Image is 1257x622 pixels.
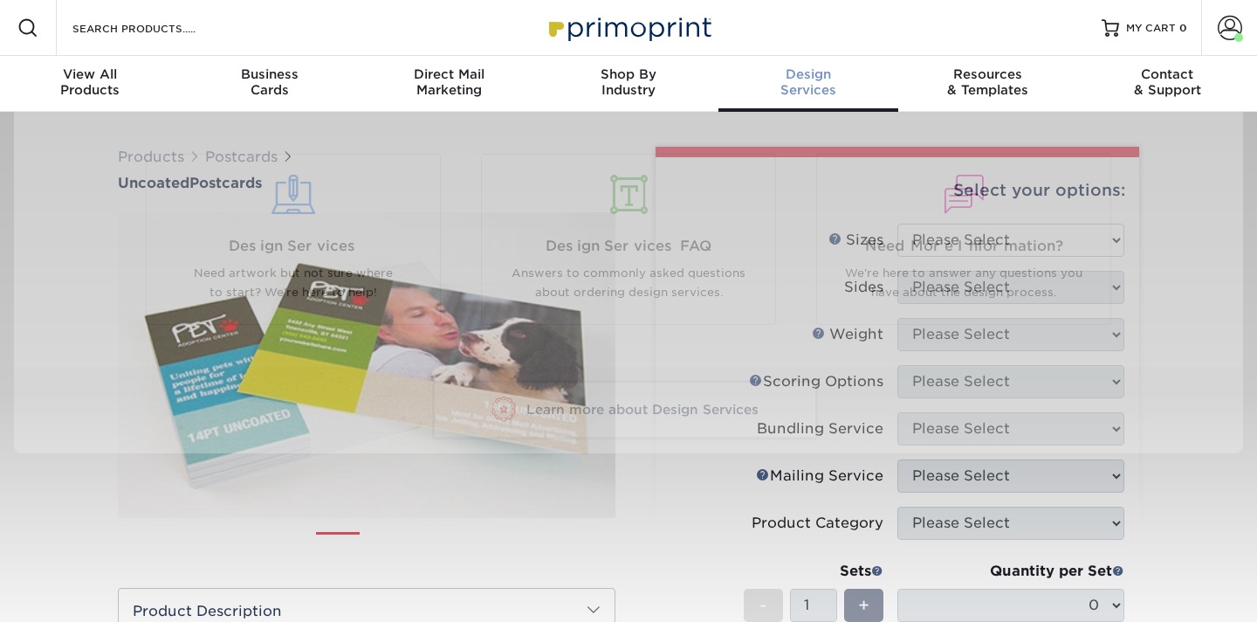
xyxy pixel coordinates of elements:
div: Services [718,66,898,98]
a: Shop ByIndustry [539,56,718,112]
a: Need More Information? We're here to answer any questions you have about the design process. [809,154,1118,325]
span: MY CART [1126,21,1176,36]
a: Direct MailMarketing [359,56,539,112]
span: Shop By [539,66,718,82]
a: Resources& Templates [898,56,1078,112]
span: Design Services [160,236,427,257]
span: Learn more about Design Services [526,402,759,418]
span: Resources [898,66,1078,82]
a: Design Services Need artwork but not sure where to start? We're here to help! [139,154,448,325]
span: 0 [1179,22,1187,34]
a: Design Services FAQ Answers to commonly asked questions about ordering design services. [474,154,783,325]
span: Need More Information? [830,236,1097,257]
a: BusinessCards [180,56,360,112]
span: Direct Mail [359,66,539,82]
span: Design [718,66,898,82]
div: & Support [1077,66,1257,98]
div: & Templates [898,66,1078,98]
p: Answers to commonly asked questions about ordering design services. [495,264,762,303]
span: Business [180,66,360,82]
img: Primoprint [541,9,716,46]
div: Cards [180,66,360,98]
div: Marketing [359,66,539,98]
a: Contact& Support [1077,56,1257,112]
p: We're here to answer any questions you have about the design process. [830,264,1097,303]
p: Need artwork but not sure where to start? We're here to help! [160,264,427,303]
a: DesignServices [718,56,898,112]
input: SEARCH PRODUCTS..... [71,17,241,38]
div: Industry [539,66,718,98]
a: Learn more about Design Services [432,381,818,439]
span: Contact [1077,66,1257,82]
span: Design Services FAQ [495,236,762,257]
